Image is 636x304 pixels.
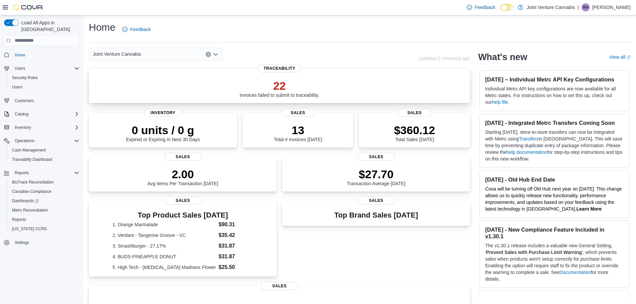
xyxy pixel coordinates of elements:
[478,52,527,62] h2: What's new
[240,79,320,92] p: 22
[113,221,216,228] dt: 1. Orange Marmalade
[7,215,82,224] button: Reports
[12,123,79,131] span: Inventory
[1,136,82,145] button: Operations
[9,83,25,91] a: Users
[592,3,631,11] p: [PERSON_NAME]
[13,4,43,11] img: Cova
[12,226,47,232] span: [US_STATE] CCRS
[15,111,28,117] span: Catalog
[213,52,218,57] button: Open list of options
[1,123,82,132] button: Inventory
[9,146,48,154] a: Cash Management
[1,109,82,119] button: Catalog
[12,64,28,72] button: Users
[1,96,82,105] button: Customers
[113,253,216,260] dt: 4. BUDS-PINEAPPLE DONUT
[7,145,82,155] button: Cash Management
[9,74,40,82] a: Security Roles
[219,253,253,261] dd: $31.87
[12,217,26,222] span: Reports
[12,169,79,177] span: Reports
[398,109,431,117] span: Sales
[485,176,624,183] h3: [DATE] - Old Hub End Date
[506,149,547,155] a: help documentation
[281,109,315,117] span: Sales
[358,153,395,161] span: Sales
[9,83,79,91] span: Users
[12,51,28,59] a: Home
[347,168,406,181] p: $27.70
[113,243,216,249] dt: 3. Smashburger - 27.17%
[113,211,253,219] h3: Top Product Sales [DATE]
[144,109,182,117] span: Inventory
[347,168,406,186] div: Transaction Average [DATE]
[464,1,498,14] a: Feedback
[1,50,82,60] button: Home
[7,224,82,234] button: [US_STATE] CCRS
[12,110,31,118] button: Catalog
[12,238,79,247] span: Settings
[126,123,200,142] div: Expired or Expiring in Next 30 Days
[15,170,29,176] span: Reports
[9,156,55,164] a: Traceabilty Dashboard
[7,196,82,206] a: Dashboards
[12,110,79,118] span: Catalog
[9,188,79,196] span: Canadian Compliance
[9,197,41,205] a: Dashboards
[113,264,216,271] dt: 5. High Tech - [MEDICAL_DATA] Madness Flower
[7,187,82,196] button: Canadian Compliance
[7,178,82,187] button: BioTrack Reconciliation
[164,197,202,205] span: Sales
[219,242,253,250] dd: $31.87
[9,225,79,233] span: Washington CCRS
[148,168,218,181] p: 2.00
[9,216,29,224] a: Reports
[485,242,624,282] p: The v1.30.1 release includes a valuable new General Setting, ' ', which prevents sales when produ...
[627,55,631,59] svg: External link
[609,54,631,60] a: View allExternal link
[394,123,435,142] div: Total Sales [DATE]
[577,206,602,212] a: Learn More
[9,178,56,186] a: BioTrack Reconciliation
[9,188,54,196] a: Canadian Compliance
[7,73,82,82] button: Security Roles
[12,97,37,105] a: Customers
[12,123,34,131] button: Inventory
[12,180,54,185] span: BioTrack Reconciliation
[1,168,82,178] button: Reports
[485,129,624,162] p: Starting [DATE], store-to-store transfers can now be integrated with Metrc using in [GEOGRAPHIC_D...
[15,98,34,103] span: Customers
[582,3,590,11] div: ANDREW HOLLIS
[583,3,589,11] span: AH
[9,74,79,82] span: Security Roles
[4,47,79,265] nav: Complex example
[219,263,253,271] dd: $25.50
[130,26,151,33] span: Feedback
[358,197,395,205] span: Sales
[12,84,22,90] span: Users
[12,157,52,162] span: Traceabilty Dashboard
[148,168,218,186] div: Avg Items Per Transaction [DATE]
[274,123,322,137] p: 13
[9,225,49,233] a: [US_STATE] CCRS
[12,208,48,213] span: Metrc Reconciliation
[526,3,575,11] p: Joint Venture Cannabis
[12,137,79,145] span: Operations
[9,206,79,214] span: Metrc Reconciliation
[89,21,116,34] h1: Home
[485,119,624,126] h3: [DATE] - Integrated Metrc Transfers Coming Soon
[334,211,418,219] h3: Top Brand Sales [DATE]
[12,51,79,59] span: Home
[9,216,79,224] span: Reports
[274,123,322,142] div: Total # Invoices [DATE]
[219,231,253,239] dd: $35.42
[485,186,622,212] span: Cova will be turning off Old Hub next year on [DATE]. This change allows us to quickly release ne...
[219,221,253,229] dd: $90.31
[519,136,539,141] a: Transfers
[12,137,37,145] button: Operations
[12,169,31,177] button: Reports
[485,226,624,240] h3: [DATE] - New Compliance Feature Included in v1.30.1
